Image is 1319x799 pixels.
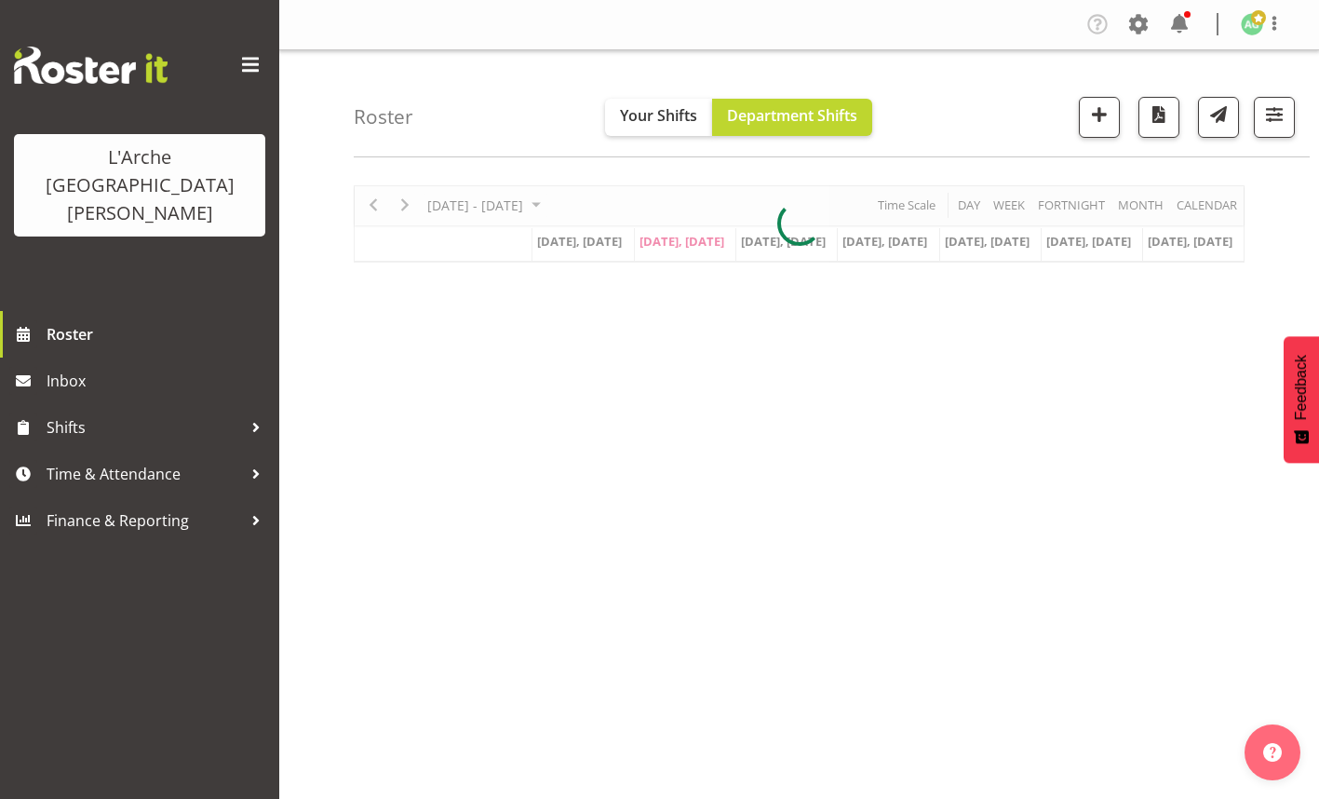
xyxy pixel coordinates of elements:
span: Roster [47,320,270,348]
img: adrian-garduque52.jpg [1241,13,1263,35]
button: Send a list of all shifts for the selected filtered period to all rostered employees. [1198,97,1239,138]
button: Your Shifts [605,99,712,136]
img: Rosterit website logo [14,47,168,84]
button: Department Shifts [712,99,872,136]
button: Feedback - Show survey [1284,336,1319,463]
h4: Roster [354,106,413,128]
span: Feedback [1293,355,1310,420]
span: Inbox [47,367,270,395]
div: L'Arche [GEOGRAPHIC_DATA][PERSON_NAME] [33,143,247,227]
button: Add a new shift [1079,97,1120,138]
span: Department Shifts [727,105,857,126]
span: Time & Attendance [47,460,242,488]
button: Download a PDF of the roster according to the set date range. [1138,97,1179,138]
img: help-xxl-2.png [1263,743,1282,762]
span: Your Shifts [620,105,697,126]
button: Filter Shifts [1254,97,1295,138]
span: Finance & Reporting [47,507,242,535]
span: Shifts [47,413,242,441]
